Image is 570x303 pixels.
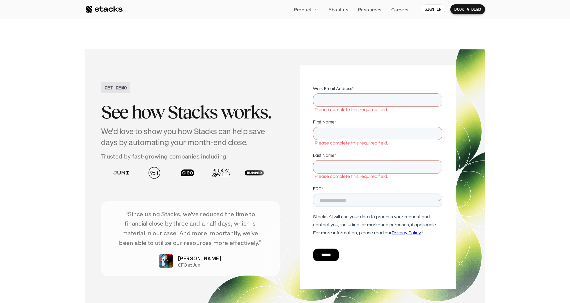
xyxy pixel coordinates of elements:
p: About us [328,6,348,13]
p: Trusted by fast-growing companies including: [101,151,280,161]
a: About us [324,3,352,15]
p: BOOK A DEMO [454,7,481,12]
p: SIGN IN [425,7,442,12]
a: Resources [354,3,386,15]
a: Careers [387,3,413,15]
p: CFO at Juni [178,262,201,268]
p: Resources [358,6,382,13]
iframe: Form 1 [313,85,442,273]
h4: We'd love to show you how Stacks can help save days by automating your month-end close. [101,126,280,148]
a: SIGN IN [421,4,446,14]
p: Careers [391,6,409,13]
p: [PERSON_NAME] [178,254,221,262]
p: “Since using Stacks, we've reduced the time to financial close by three and a half days, which is... [111,209,270,248]
h2: GET DEMO [105,84,127,91]
h2: See how Stacks works. [101,102,280,122]
p: Product [294,6,312,13]
a: BOOK A DEMO [450,4,485,14]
